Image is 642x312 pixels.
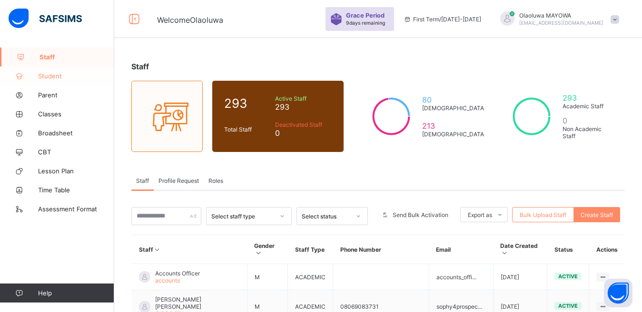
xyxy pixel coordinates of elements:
[155,277,180,284] span: accounts
[224,96,270,111] span: 293
[429,264,493,290] td: accounts_offi...
[275,128,332,138] span: 0
[519,20,603,26] span: [EMAIL_ADDRESS][DOMAIN_NAME]
[275,102,332,112] span: 293
[393,211,448,218] span: Send Bulk Activation
[38,289,114,297] span: Help
[330,13,342,25] img: sticker-purple.71386a28dfed39d6af7621340158ba97.svg
[404,16,481,23] span: session/term information
[429,235,493,264] th: Email
[422,121,486,131] span: 213
[254,249,262,256] i: Sort in Ascending Order
[136,177,149,184] span: Staff
[558,303,578,309] span: active
[38,186,114,194] span: Time Table
[222,123,273,135] div: Total Staff
[155,270,200,277] span: Accounts Officer
[589,235,625,264] th: Actions
[604,279,632,307] button: Open asap
[288,235,333,264] th: Staff Type
[288,264,333,290] td: ACADEMIC
[131,62,149,71] span: Staff
[38,167,114,175] span: Lesson Plan
[208,177,223,184] span: Roles
[493,264,547,290] td: [DATE]
[491,11,624,27] div: OlaoluwaMAYOWA
[563,103,613,110] span: Academic Staff
[157,15,223,25] span: Welcome Olaoluwa
[38,148,114,156] span: CBT
[422,95,486,104] span: 80
[547,235,589,264] th: Status
[247,264,288,290] td: M
[519,12,603,19] span: Olaoluwa MAYOWA
[38,205,114,213] span: Assessment Format
[422,104,486,112] span: [DEMOGRAPHIC_DATA]
[346,20,385,26] span: 9 days remaining
[275,121,332,128] span: Deactivated Staff
[247,235,288,264] th: Gender
[153,246,161,253] i: Sort in Ascending Order
[333,235,429,264] th: Phone Number
[38,91,114,99] span: Parent
[563,93,613,103] span: 293
[132,235,247,264] th: Staff
[563,125,613,140] span: Non Academic Staff
[346,12,385,19] span: Grace Period
[581,211,613,218] span: Create Staff
[38,129,114,137] span: Broadsheet
[9,9,82,28] img: safsims
[211,213,274,220] div: Select staff type
[500,249,508,256] i: Sort in Ascending Order
[158,177,199,184] span: Profile Request
[38,72,114,80] span: Student
[38,110,114,118] span: Classes
[275,95,332,102] span: Active Staff
[155,296,240,310] span: [PERSON_NAME] [PERSON_NAME]
[558,273,578,280] span: active
[493,235,547,264] th: Date Created
[520,211,566,218] span: Bulk Upload Staff
[422,131,486,138] span: [DEMOGRAPHIC_DATA]
[563,116,613,125] span: 0
[40,53,114,61] span: Staff
[302,213,350,220] div: Select status
[468,211,492,218] span: Export as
